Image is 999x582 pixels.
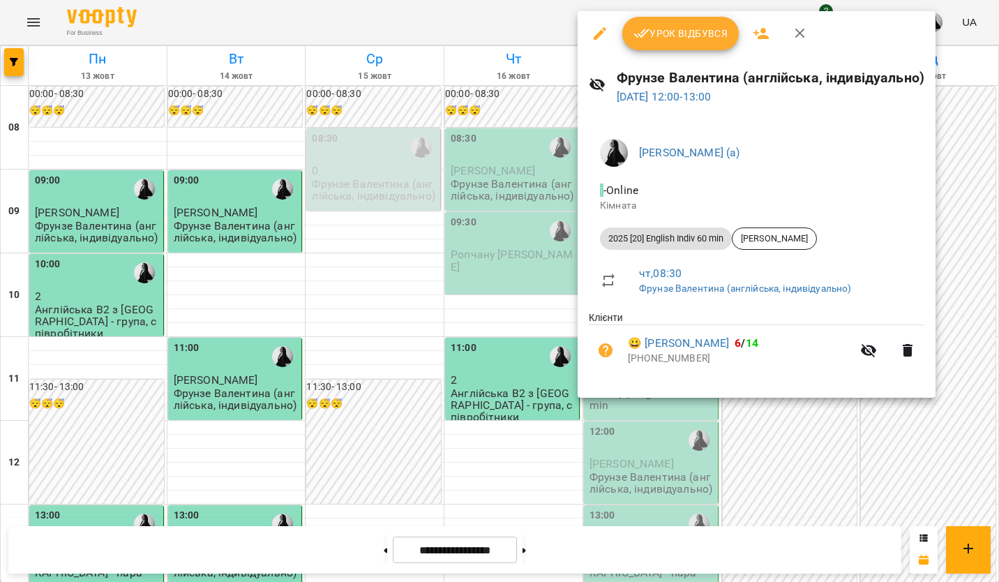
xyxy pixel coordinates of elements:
span: 6 [735,336,741,350]
img: a8a45f5fed8cd6bfe970c81335813bd9.jpg [600,139,628,167]
a: 😀 [PERSON_NAME] [628,335,729,352]
span: [PERSON_NAME] [733,232,816,245]
span: 2025 [20] English Indiv 60 min [600,232,732,245]
ul: Клієнти [589,311,924,380]
p: Кімната [600,199,913,213]
p: [PHONE_NUMBER] [628,352,852,366]
a: Фрунзе Валентина (англійська, індивідуально) [639,283,851,294]
span: 14 [746,336,758,350]
div: [PERSON_NAME] [732,227,817,250]
span: Урок відбувся [633,25,728,42]
span: - Online [600,184,641,197]
button: Візит ще не сплачено. Додати оплату? [589,334,622,367]
a: [DATE] 12:00-13:00 [617,90,712,103]
b: / [735,336,758,350]
a: [PERSON_NAME] (а) [639,146,740,159]
a: чт , 08:30 [639,267,682,280]
button: Урок відбувся [622,17,739,50]
h6: Фрунзе Валентина (англійська, індивідуально) [617,67,924,89]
